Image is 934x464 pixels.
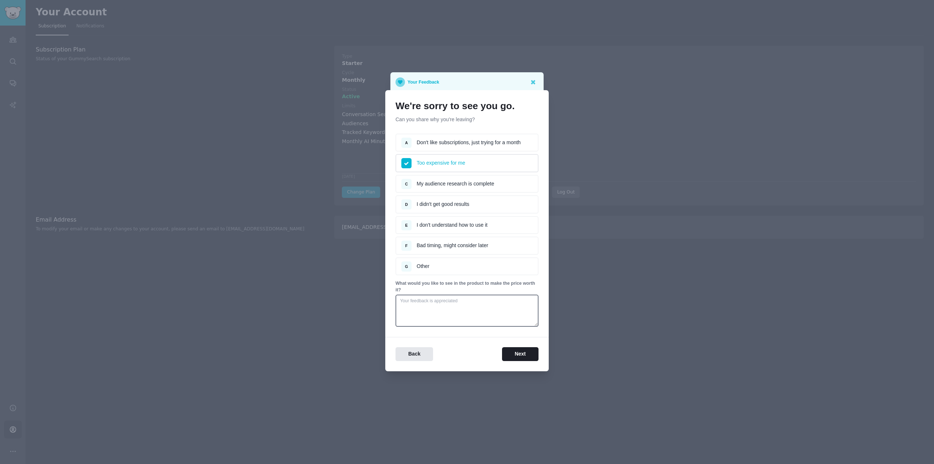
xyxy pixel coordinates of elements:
[405,243,408,248] span: F
[395,347,433,361] button: Back
[395,116,539,123] p: Can you share why you're leaving?
[405,141,408,145] span: A
[405,182,408,186] span: C
[395,100,539,112] h1: We're sorry to see you go.
[502,347,539,361] button: Next
[405,223,408,227] span: E
[408,77,439,87] p: Your Feedback
[405,264,408,269] span: G
[405,202,408,207] span: D
[395,280,539,293] p: What would you like to see in the product to make the price worth it?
